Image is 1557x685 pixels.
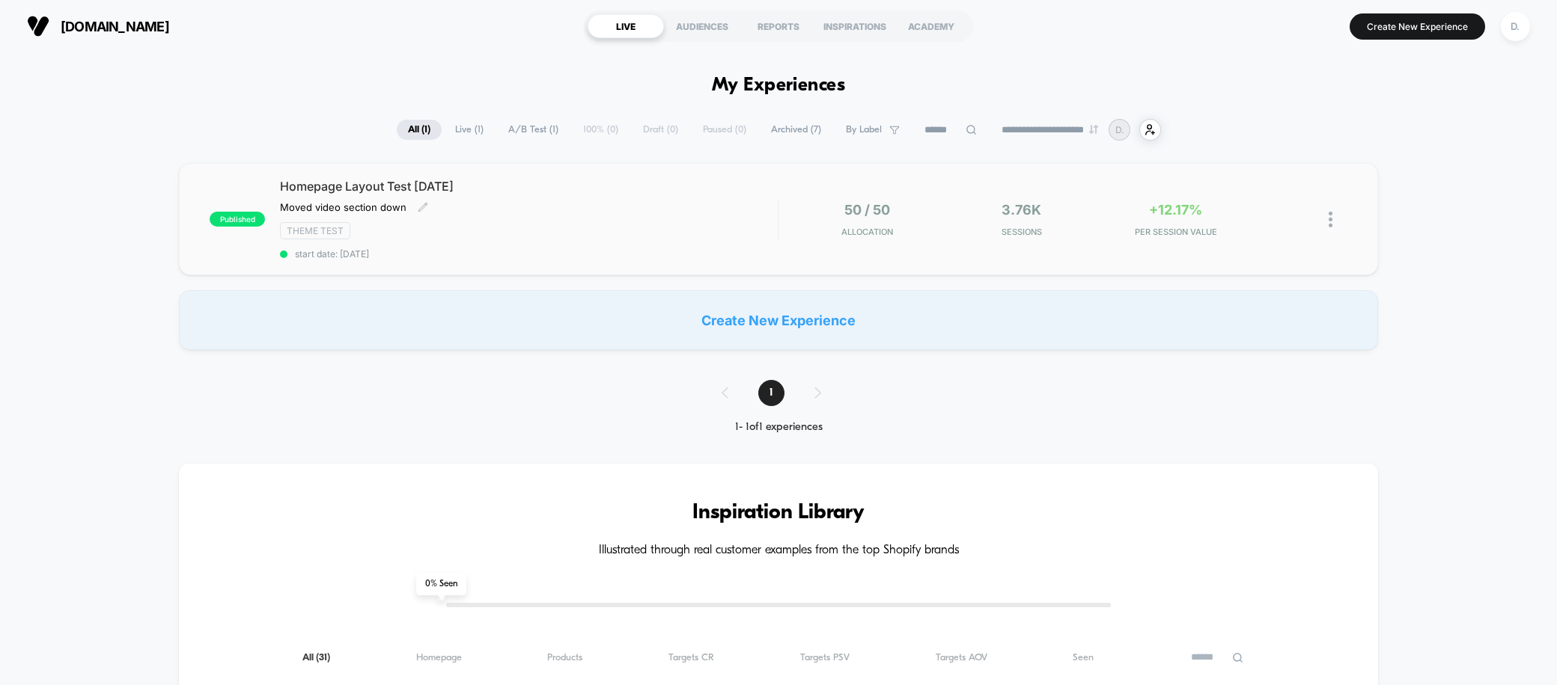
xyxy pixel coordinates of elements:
span: Sessions [948,227,1095,237]
button: Create New Experience [1350,13,1485,40]
span: Targets AOV [936,652,987,663]
h3: Inspiration Library [224,501,1333,525]
span: 3.76k [1002,202,1041,218]
span: By Label [846,124,882,135]
span: A/B Test ( 1 ) [497,120,570,140]
div: D. [1501,12,1530,41]
span: Targets PSV [800,652,850,663]
span: Homepage [416,652,462,663]
div: ACADEMY [893,14,969,38]
span: 0 % Seen [416,573,466,595]
span: published [210,212,265,227]
span: Live ( 1 ) [444,120,495,140]
img: Visually logo [27,15,49,37]
img: close [1329,212,1332,227]
span: Products [547,652,582,663]
div: AUDIENCES [664,14,740,38]
span: Homepage Layout Test [DATE] [280,179,778,194]
span: [DOMAIN_NAME] [61,19,169,34]
span: All ( 1 ) [397,120,442,140]
img: end [1089,125,1098,134]
span: Moved video section down [280,201,406,213]
h4: Illustrated through real customer examples from the top Shopify brands [224,544,1333,558]
div: 1 - 1 of 1 experiences [707,421,851,434]
h1: My Experiences [712,75,846,96]
div: INSPIRATIONS [817,14,893,38]
button: [DOMAIN_NAME] [22,14,174,38]
span: 50 / 50 [844,202,890,218]
span: Allocation [841,227,893,237]
p: D. [1115,124,1124,135]
span: start date: [DATE] [280,248,778,259]
div: LIVE [588,14,664,38]
div: REPORTS [740,14,817,38]
span: Targets CR [668,652,714,663]
span: +12.17% [1149,202,1202,218]
div: Create New Experience [179,290,1378,350]
span: PER SESSION VALUE [1103,227,1249,237]
span: Theme Test [280,222,350,239]
button: D. [1496,11,1535,42]
span: Seen [1073,652,1094,663]
span: All [302,652,330,663]
span: Archived ( 7 ) [760,120,832,140]
span: 1 [758,380,784,406]
span: ( 31 ) [316,653,330,663]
